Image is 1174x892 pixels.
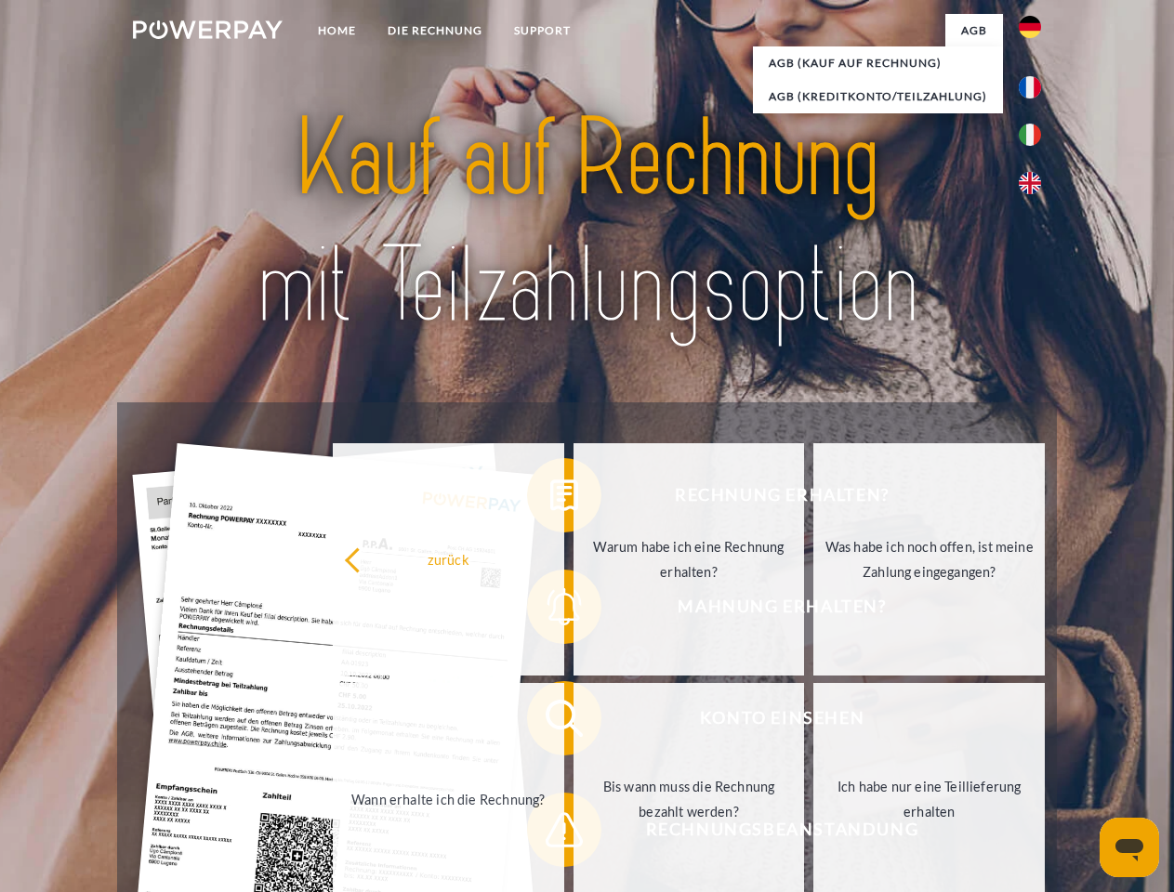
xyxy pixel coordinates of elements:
[753,46,1003,80] a: AGB (Kauf auf Rechnung)
[753,80,1003,113] a: AGB (Kreditkonto/Teilzahlung)
[133,20,283,39] img: logo-powerpay-white.svg
[1019,16,1041,38] img: de
[344,546,553,571] div: zurück
[1019,76,1041,98] img: fr
[302,14,372,47] a: Home
[585,534,794,584] div: Warum habe ich eine Rechnung erhalten?
[824,534,1034,584] div: Was habe ich noch offen, ist meine Zahlung eingegangen?
[498,14,587,47] a: SUPPORT
[585,774,794,824] div: Bis wann muss die Rechnung bezahlt werden?
[344,786,553,811] div: Wann erhalte ich die Rechnung?
[178,89,996,356] img: title-powerpay_de.svg
[824,774,1034,824] div: Ich habe nur eine Teillieferung erhalten
[372,14,498,47] a: DIE RECHNUNG
[1019,124,1041,146] img: it
[1019,172,1041,194] img: en
[813,443,1045,676] a: Was habe ich noch offen, ist meine Zahlung eingegangen?
[945,14,1003,47] a: agb
[1100,818,1159,877] iframe: Schaltfläche zum Öffnen des Messaging-Fensters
